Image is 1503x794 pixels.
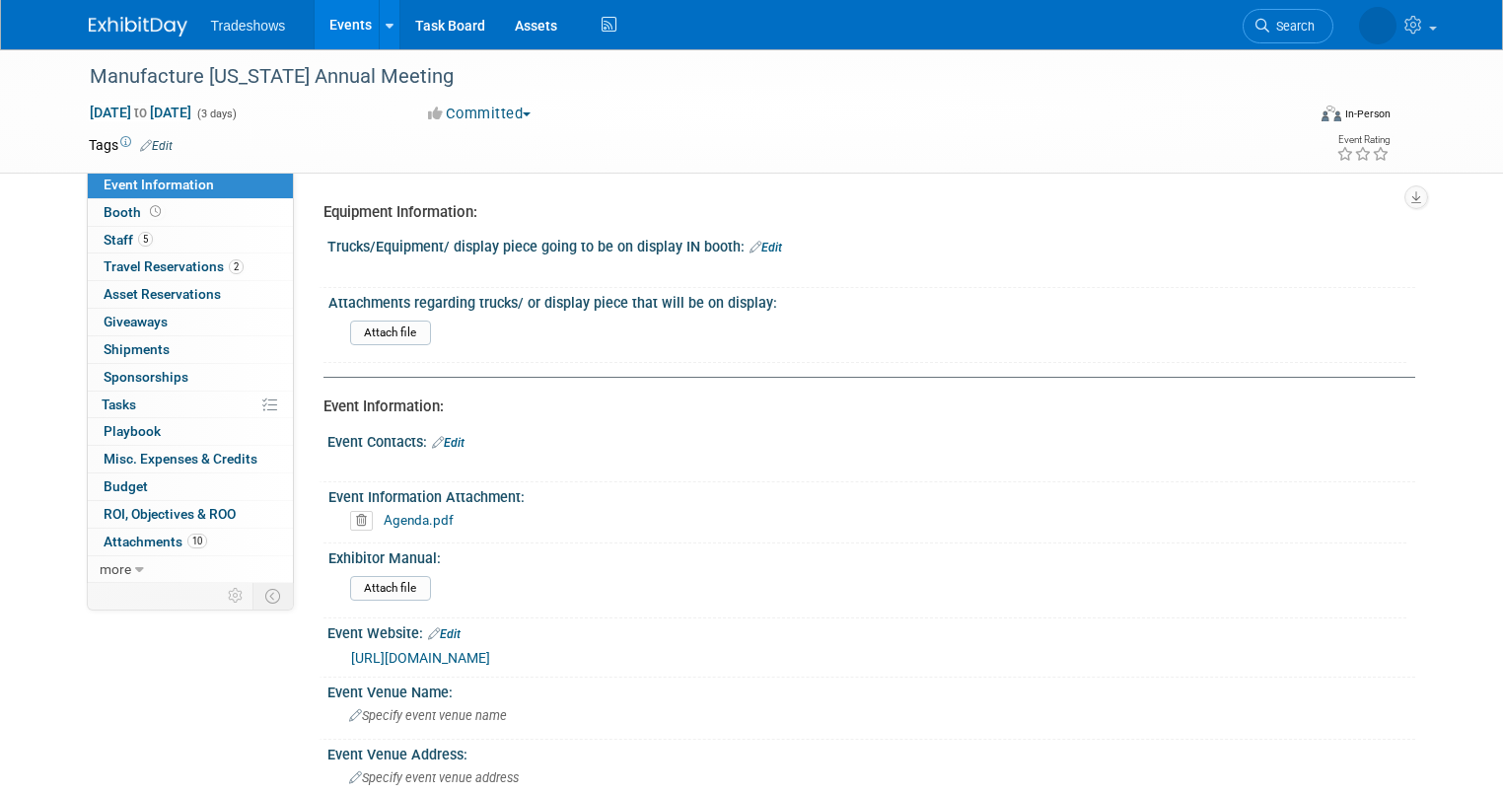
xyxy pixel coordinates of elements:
a: Edit [432,436,465,450]
span: Event Information [104,177,214,192]
div: Manufacture [US_STATE] Annual Meeting [83,59,1280,95]
span: ROI, Objectives & ROO [104,506,236,522]
span: Giveaways [104,314,168,329]
a: Budget [88,473,293,500]
div: Event Website: [327,618,1415,644]
a: Sponsorships [88,364,293,391]
div: Equipment Information: [323,202,1400,223]
div: Event Venue Address: [327,740,1415,764]
a: Shipments [88,336,293,363]
span: Tradeshows [211,18,286,34]
span: Search [1269,19,1315,34]
span: Shipments [104,341,170,357]
a: Agenda.pdf [384,512,454,528]
img: ExhibitDay [89,17,187,36]
div: Event Information Attachment: [328,482,1406,507]
a: Travel Reservations2 [88,253,293,280]
span: Specify event venue name [349,708,507,723]
a: Asset Reservations [88,281,293,308]
a: Attachments10 [88,529,293,555]
span: Sponsorships [104,369,188,385]
img: Kay Reynolds [1359,7,1396,44]
span: Budget [104,478,148,494]
a: Giveaways [88,309,293,335]
span: Staff [104,232,153,248]
a: Event Information [88,172,293,198]
td: Personalize Event Tab Strip [219,583,253,609]
div: Exhibitor Manual: [328,543,1406,568]
a: [URL][DOMAIN_NAME] [351,650,490,666]
span: 5 [138,232,153,247]
button: Committed [421,104,538,124]
span: Booth not reserved yet [146,204,165,219]
a: Edit [428,627,461,641]
a: Playbook [88,418,293,445]
span: (3 days) [195,108,237,120]
span: Booth [104,204,165,220]
a: Edit [750,241,782,254]
span: Playbook [104,423,161,439]
div: Event Contacts: [327,427,1415,453]
a: Delete attachment? [350,514,381,528]
span: to [131,105,150,120]
a: ROI, Objectives & ROO [88,501,293,528]
span: Tasks [102,397,136,412]
a: Misc. Expenses & Credits [88,446,293,472]
div: Event Information: [323,397,1400,417]
td: Toggle Event Tabs [252,583,293,609]
span: [DATE] [DATE] [89,104,192,121]
a: Tasks [88,392,293,418]
span: 10 [187,534,207,548]
span: more [100,561,131,577]
a: Booth [88,199,293,226]
span: 2 [229,259,244,274]
a: Staff5 [88,227,293,253]
div: Attachments regarding trucks/ or display piece that will be on display: [328,288,1406,313]
div: Event Venue Name: [327,678,1415,702]
a: more [88,556,293,583]
span: Asset Reservations [104,286,221,302]
span: Attachments [104,534,207,549]
span: Misc. Expenses & Credits [104,451,257,467]
span: Specify event venue address [349,770,519,785]
div: Trucks/Equipment/ display piece going to be on display IN booth: [327,232,1415,257]
img: Format-Inperson.png [1322,106,1341,121]
td: Tags [89,135,173,155]
span: Travel Reservations [104,258,244,274]
a: Edit [140,139,173,153]
div: In-Person [1344,107,1391,121]
div: Event Format [1198,103,1391,132]
div: Event Rating [1336,135,1390,145]
a: Search [1243,9,1333,43]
